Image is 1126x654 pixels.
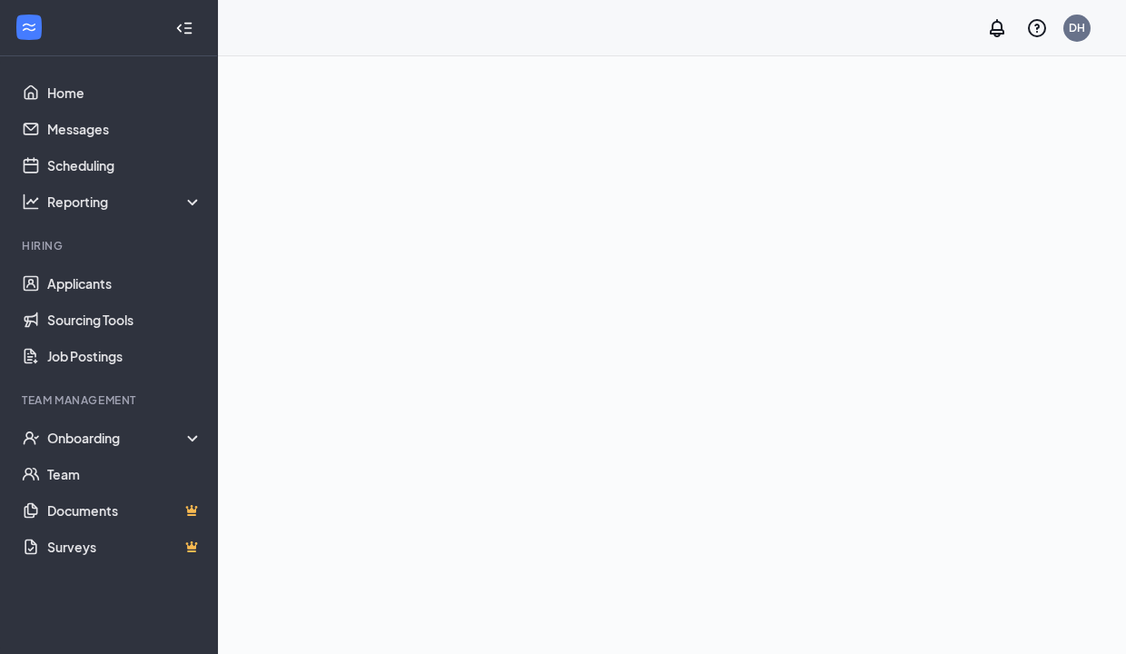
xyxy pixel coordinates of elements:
a: Team [47,456,202,492]
a: Sourcing Tools [47,302,202,338]
svg: QuestionInfo [1026,17,1048,39]
a: Job Postings [47,338,202,374]
a: DocumentsCrown [47,492,202,529]
svg: WorkstreamLogo [20,18,38,36]
div: DH [1069,20,1085,35]
div: Hiring [22,238,199,253]
div: Reporting [47,193,203,211]
div: Onboarding [47,429,203,447]
a: Applicants [47,265,202,302]
svg: UserCheck [22,429,40,447]
div: Team Management [22,392,199,408]
svg: Analysis [22,193,40,211]
a: Messages [47,111,202,147]
svg: Collapse [175,19,193,37]
a: Home [47,74,202,111]
svg: Notifications [986,17,1008,39]
a: Scheduling [47,147,202,183]
a: SurveysCrown [47,529,202,565]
